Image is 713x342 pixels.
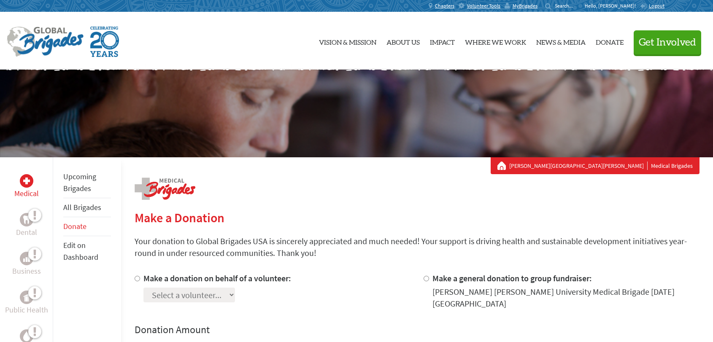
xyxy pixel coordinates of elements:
li: Donate [63,217,111,236]
a: [PERSON_NAME][GEOGRAPHIC_DATA][PERSON_NAME] [509,162,648,170]
button: Get Involved [634,30,701,54]
a: Vision & Mission [319,19,376,63]
div: Business [20,252,33,265]
img: Public Health [23,293,30,302]
a: Logout [640,3,664,9]
div: Medical [20,174,33,188]
div: Dental [20,213,33,226]
a: DentalDental [16,213,37,238]
a: Where We Work [465,19,526,63]
p: Medical [14,188,39,199]
li: Upcoming Brigades [63,167,111,198]
p: Your donation to Global Brigades USA is sincerely appreciated and much needed! Your support is dr... [135,235,699,259]
div: Medical Brigades [497,162,693,170]
span: Get Involved [639,38,696,48]
span: Logout [649,3,664,9]
a: Impact [430,19,455,63]
a: Donate [596,19,624,63]
img: Global Brigades Logo [7,27,84,57]
img: Global Brigades Celebrating 20 Years [90,27,119,57]
a: Edit on Dashboard [63,240,98,262]
div: Public Health [20,291,33,304]
input: Search... [555,3,579,9]
p: Business [12,265,41,277]
a: BusinessBusiness [12,252,41,277]
a: MedicalMedical [14,174,39,199]
img: Medical [23,178,30,184]
h4: Donation Amount [135,323,699,337]
a: Public HealthPublic Health [5,291,48,316]
span: Volunteer Tools [467,3,500,9]
img: Dental [23,215,30,224]
a: Upcoming Brigades [63,172,96,193]
label: Make a general donation to group fundraiser: [432,273,592,283]
h2: Make a Donation [135,210,699,225]
li: Edit on Dashboard [63,236,111,267]
img: logo-medical.png [135,178,195,200]
div: [PERSON_NAME] [PERSON_NAME] University Medical Brigade [DATE] [GEOGRAPHIC_DATA] [432,286,699,310]
p: Dental [16,226,37,238]
label: Make a donation on behalf of a volunteer: [143,273,291,283]
p: Hello, [PERSON_NAME]! [585,3,640,9]
a: News & Media [536,19,586,63]
a: Donate [63,221,86,231]
p: Public Health [5,304,48,316]
a: About Us [386,19,420,63]
span: Chapters [435,3,454,9]
img: Business [23,255,30,262]
img: Water [23,331,30,341]
li: All Brigades [63,198,111,217]
span: MyBrigades [513,3,537,9]
a: All Brigades [63,202,101,212]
